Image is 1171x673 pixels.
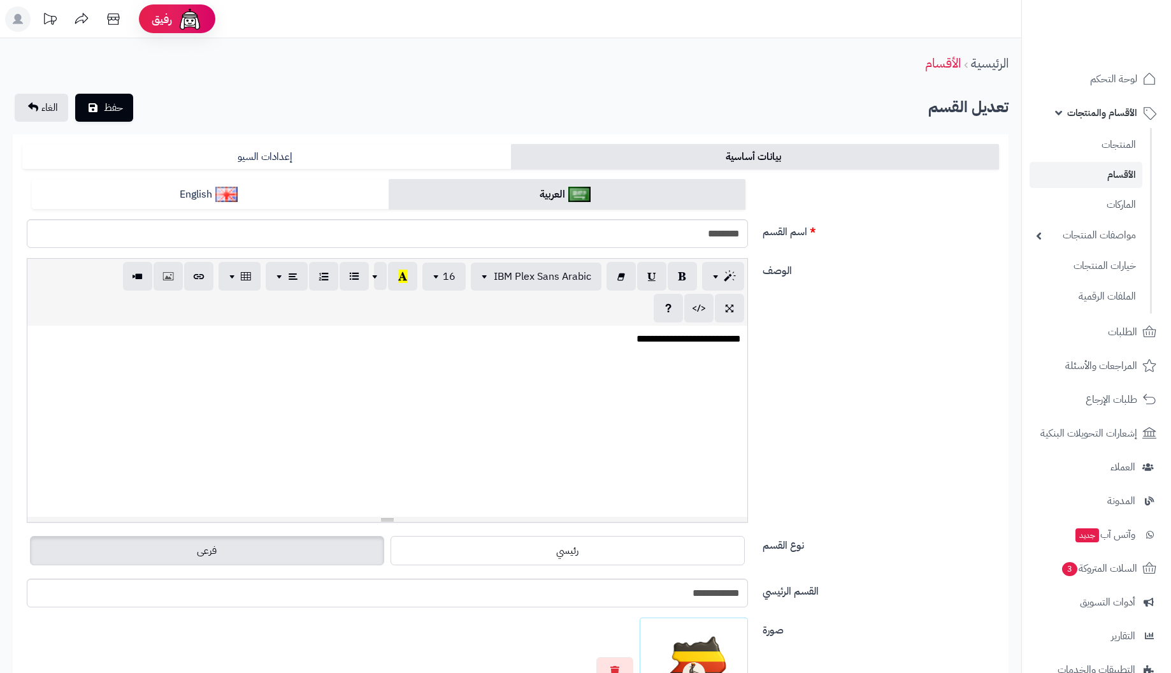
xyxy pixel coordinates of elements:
span: الأقسام والمنتجات [1067,104,1137,122]
a: أدوات التسويق [1030,587,1163,618]
label: القسم الرئيسي [758,579,1004,599]
span: المراجعات والأسئلة [1065,357,1137,375]
span: 3 [1062,562,1077,576]
b: تعديل القسم [928,96,1009,119]
button: حفظ [75,94,133,122]
span: حفظ [104,100,123,115]
a: العربية [389,179,745,210]
button: 16 [422,263,466,291]
a: الرئيسية [971,54,1009,73]
span: إشعارات التحويلات البنكية [1040,424,1137,442]
a: الغاء [15,94,68,122]
a: العملاء [1030,452,1163,482]
a: إشعارات التحويلات البنكية [1030,418,1163,449]
span: رفيق [152,11,172,27]
span: التقارير [1111,627,1135,645]
img: ai-face.png [177,6,203,32]
span: فرعى [197,543,217,558]
a: الأقسام [925,54,961,73]
span: الغاء [41,100,58,115]
label: الوصف [758,258,1004,279]
a: وآتس آبجديد [1030,519,1163,550]
button: IBM Plex Sans Arabic [471,263,601,291]
a: الملفات الرقمية [1030,283,1142,310]
a: لوحة التحكم [1030,64,1163,94]
a: الماركات [1030,191,1142,219]
span: أدوات التسويق [1080,593,1135,611]
span: الطلبات [1108,323,1137,341]
a: إعدادات السيو [22,144,511,170]
span: جديد [1075,528,1099,542]
a: السلات المتروكة3 [1030,553,1163,584]
span: وآتس آب [1074,526,1135,544]
label: نوع القسم [758,533,1004,553]
a: English [32,179,389,210]
label: صورة [758,618,1004,638]
a: التقارير [1030,621,1163,651]
img: English [215,187,238,202]
span: المدونة [1107,492,1135,510]
span: 16 [443,269,456,284]
span: IBM Plex Sans Arabic [494,269,591,284]
a: المنتجات [1030,131,1142,159]
span: رئيسي [556,543,578,558]
span: السلات المتروكة [1061,560,1137,577]
a: خيارات المنتجات [1030,252,1142,280]
span: طلبات الإرجاع [1086,391,1137,409]
a: المراجعات والأسئلة [1030,351,1163,381]
a: طلبات الإرجاع [1030,384,1163,415]
label: اسم القسم [758,219,1004,240]
span: لوحة التحكم [1090,70,1137,88]
img: العربية [568,187,591,202]
a: مواصفات المنتجات [1030,222,1142,249]
span: العملاء [1110,458,1135,476]
a: المدونة [1030,486,1163,516]
a: تحديثات المنصة [34,6,66,35]
a: الأقسام [1030,162,1142,188]
a: الطلبات [1030,317,1163,347]
a: بيانات أساسية [511,144,1000,170]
